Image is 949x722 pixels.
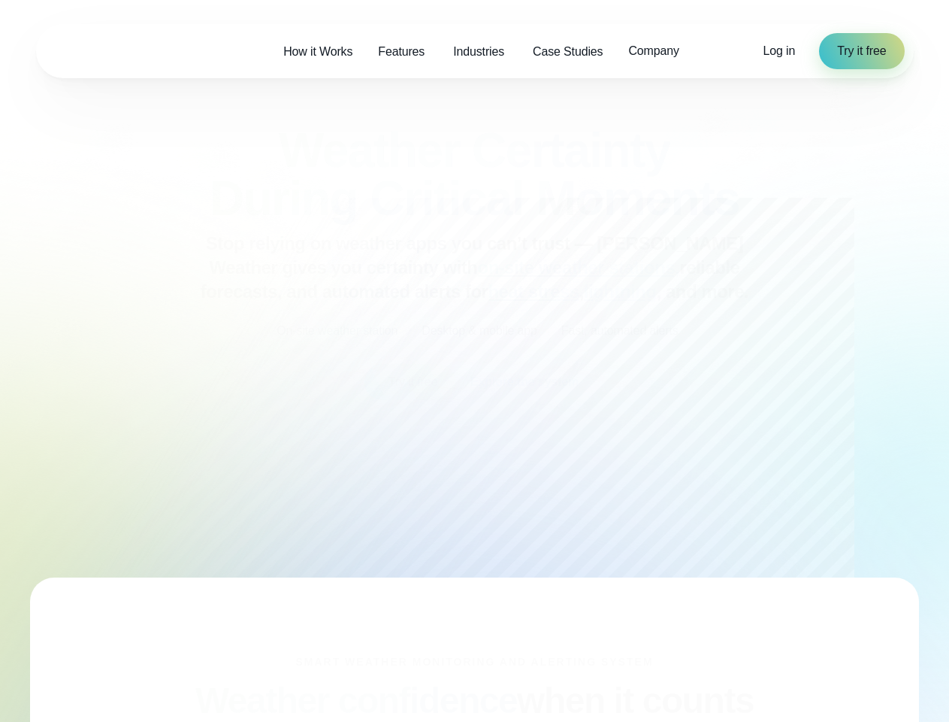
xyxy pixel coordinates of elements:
span: Log in [763,44,796,57]
span: Features [378,43,425,61]
span: Case Studies [533,43,603,61]
span: Company [628,42,679,60]
a: How it Works [270,36,365,67]
a: Log in [763,42,796,60]
span: How it Works [283,43,352,61]
a: Try it free [819,33,904,69]
span: Industries [453,43,504,61]
a: Case Studies [520,36,615,67]
span: Try it free [837,42,886,60]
